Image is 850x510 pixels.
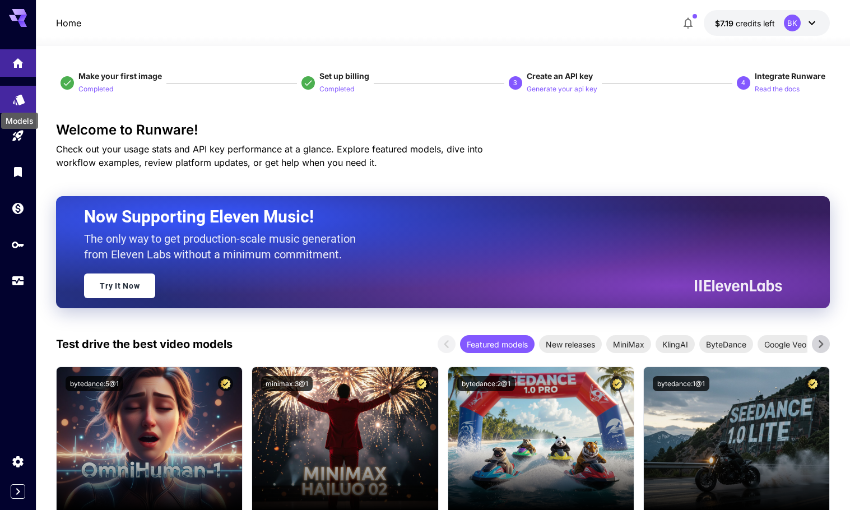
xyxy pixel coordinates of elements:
[539,335,602,353] div: New releases
[319,82,354,95] button: Completed
[704,10,830,36] button: $7.18547BK
[741,78,745,88] p: 4
[699,339,753,350] span: ByteDance
[319,71,369,81] span: Set up billing
[12,89,26,103] div: Models
[653,376,709,391] button: bytedance:1@1
[527,71,593,81] span: Create an API key
[11,455,25,469] div: Settings
[715,17,775,29] div: $7.18547
[755,71,825,81] span: Integrate Runware
[56,16,81,30] a: Home
[11,165,25,179] div: Library
[56,16,81,30] nav: breadcrumb
[656,335,695,353] div: KlingAI
[755,84,800,95] p: Read the docs
[715,18,736,28] span: $7.19
[11,274,25,288] div: Usage
[56,143,483,168] span: Check out your usage stats and API key performance at a glance. Explore featured models, dive int...
[460,335,535,353] div: Featured models
[527,84,597,95] p: Generate your api key
[606,335,651,353] div: MiniMax
[78,82,113,95] button: Completed
[84,206,773,228] h2: Now Supporting Eleven Music!
[414,376,429,391] button: Certified Model – Vetted for best performance and includes a commercial license.
[56,122,829,138] h3: Welcome to Runware!
[527,82,597,95] button: Generate your api key
[699,335,753,353] div: ByteDance
[11,484,25,499] button: Expand sidebar
[784,15,801,31] div: BK
[755,82,800,95] button: Read the docs
[84,273,155,298] a: Try It Now
[513,78,517,88] p: 3
[78,71,162,81] span: Make your first image
[11,53,25,67] div: Home
[319,84,354,95] p: Completed
[1,113,38,129] div: Models
[11,129,25,143] div: Playground
[218,376,233,391] button: Certified Model – Vetted for best performance and includes a commercial license.
[656,339,695,350] span: KlingAI
[606,339,651,350] span: MiniMax
[11,238,25,252] div: API Keys
[11,201,25,215] div: Wallet
[758,339,813,350] span: Google Veo
[56,336,233,353] p: Test drive the best video models
[261,376,313,391] button: minimax:3@1
[84,231,364,262] p: The only way to get production-scale music generation from Eleven Labs without a minimum commitment.
[66,376,123,391] button: bytedance:5@1
[460,339,535,350] span: Featured models
[610,376,625,391] button: Certified Model – Vetted for best performance and includes a commercial license.
[78,84,113,95] p: Completed
[457,376,515,391] button: bytedance:2@1
[736,18,775,28] span: credits left
[805,376,820,391] button: Certified Model – Vetted for best performance and includes a commercial license.
[758,335,813,353] div: Google Veo
[539,339,602,350] span: New releases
